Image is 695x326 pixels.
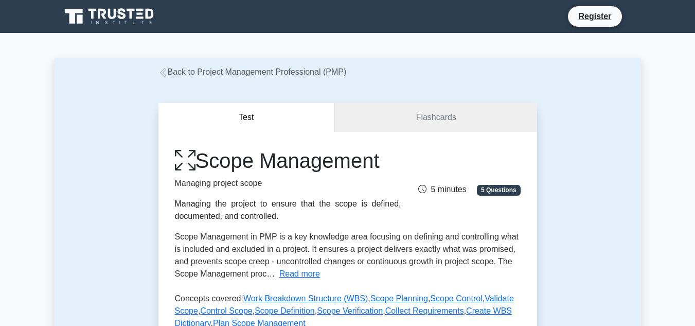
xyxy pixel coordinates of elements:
[158,67,347,76] a: Back to Project Management Professional (PMP)
[572,10,617,23] a: Register
[255,306,315,315] a: Scope Definition
[158,103,335,132] button: Test
[175,294,514,315] a: Validate Scope
[175,198,401,222] div: Managing the project to ensure that the scope is defined, documented, and controlled.
[370,294,428,303] a: Scope Planning
[200,306,252,315] a: Control Scope
[243,294,368,303] a: Work Breakdown Structure (WBS)
[317,306,383,315] a: Scope Verification
[477,185,520,195] span: 5 Questions
[175,232,519,278] span: Scope Management in PMP is a key knowledge area focusing on defining and controlling what is incl...
[418,185,466,194] span: 5 minutes
[335,103,537,132] a: Flashcards
[279,268,320,280] button: Read more
[175,177,401,190] p: Managing project scope
[430,294,482,303] a: Scope Control
[385,306,464,315] a: Collect Requirements
[175,148,401,173] h1: Scope Management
